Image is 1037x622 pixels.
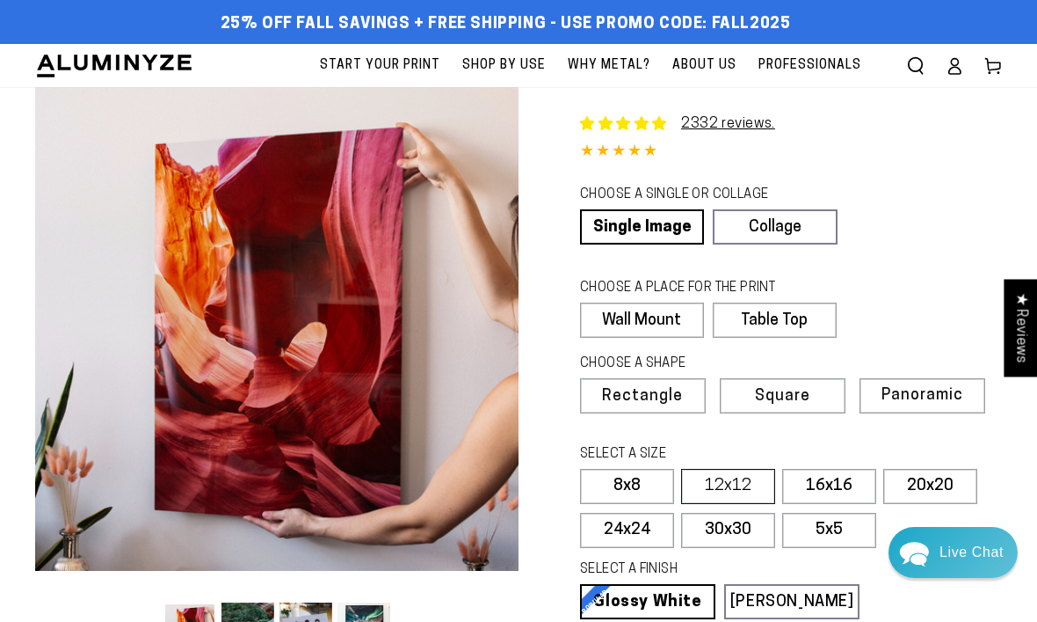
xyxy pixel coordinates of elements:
div: Chat widget toggle [888,527,1018,578]
a: Professionals [750,44,870,87]
span: Shop By Use [462,55,546,77]
span: Re:amaze [188,430,237,443]
a: Single Image [580,209,704,245]
legend: CHOOSE A SINGLE OR COLLAGE [580,186,821,205]
label: 8x8 [580,469,674,504]
label: Table Top [713,303,837,338]
span: Start Your Print [320,55,440,77]
img: Aluminyze [35,53,193,79]
legend: SELECT A FINISH [580,560,826,580]
a: Why Metal? [559,44,659,87]
legend: CHOOSE A SHAPE [580,355,823,374]
label: 30x30 [681,513,775,548]
span: Why Metal? [568,55,650,77]
legend: CHOOSE A PLACE FOR THE PRINT [580,279,820,298]
span: Panoramic [881,387,963,404]
legend: SELECT A SIZE [580,445,826,465]
span: Rectangle [602,389,683,405]
span: About Us [672,55,736,77]
label: 5x5 [782,513,876,548]
div: 4.85 out of 5.0 stars [580,140,1002,165]
img: Helga [201,26,247,72]
span: Away until [DATE] [132,88,241,100]
label: 20x20 [883,469,977,504]
img: John [164,26,210,72]
a: 2332 reviews. [681,117,775,131]
a: Glossy White [580,584,715,619]
a: [PERSON_NAME] [724,584,859,619]
label: 24x24 [580,513,674,548]
a: Leave A Message [116,459,257,487]
span: Square [755,389,810,405]
span: We run on [134,434,238,443]
span: 25% off FALL Savings + Free Shipping - Use Promo Code: FALL2025 [221,15,791,34]
label: 12x12 [681,469,775,504]
div: Click to open Judge.me floating reviews tab [1004,279,1037,377]
a: Collage [713,209,837,245]
div: Contact Us Directly [939,527,1004,578]
span: Professionals [758,55,861,77]
a: About Us [664,44,745,87]
label: 16x16 [782,469,876,504]
summary: Search our site [896,47,935,85]
a: Shop By Use [453,44,555,87]
label: Wall Mount [580,303,704,338]
img: Marie J [127,26,173,72]
a: Start Your Print [311,44,449,87]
